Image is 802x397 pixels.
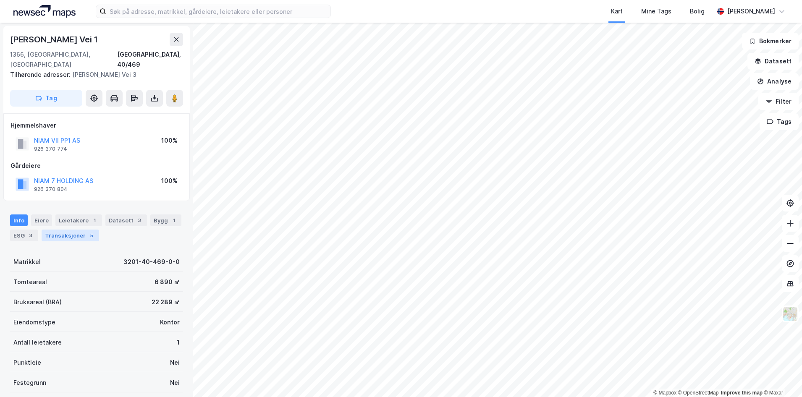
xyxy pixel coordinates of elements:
div: ESG [10,230,38,241]
div: 926 370 774 [34,146,67,152]
div: Leietakere [55,214,102,226]
div: Bruksareal (BRA) [13,297,62,307]
div: 1 [177,337,180,347]
button: Analyse [750,73,799,90]
div: Hjemmelshaver [10,120,183,131]
div: [GEOGRAPHIC_DATA], 40/469 [117,50,183,70]
div: Bolig [690,6,705,16]
div: 100% [161,176,178,186]
div: Tomteareal [13,277,47,287]
div: Punktleie [13,358,41,368]
div: Transaksjoner [42,230,99,241]
div: Festegrunn [13,378,46,388]
div: 1 [90,216,99,225]
div: 22 289 ㎡ [152,297,180,307]
div: 3201-40-469-0-0 [123,257,180,267]
img: Z [782,306,798,322]
div: Bygg [150,214,181,226]
button: Datasett [747,53,799,70]
div: Kontor [160,317,180,327]
div: 1366, [GEOGRAPHIC_DATA], [GEOGRAPHIC_DATA] [10,50,117,70]
button: Filter [758,93,799,110]
div: Eiere [31,214,52,226]
div: 3 [135,216,144,225]
div: Nei [170,378,180,388]
button: Tags [760,113,799,130]
span: Tilhørende adresser: [10,71,72,78]
div: [PERSON_NAME] Vei 1 [10,33,100,46]
div: 3 [26,231,35,240]
input: Søk på adresse, matrikkel, gårdeiere, leietakere eller personer [106,5,330,18]
div: Datasett [105,214,147,226]
div: Gårdeiere [10,161,183,171]
div: 926 370 804 [34,186,68,193]
div: 6 890 ㎡ [155,277,180,287]
div: [PERSON_NAME] [727,6,775,16]
div: Nei [170,358,180,368]
div: 100% [161,136,178,146]
iframe: Chat Widget [760,357,802,397]
div: Kart [611,6,623,16]
div: Eiendomstype [13,317,55,327]
div: Info [10,214,28,226]
div: Antall leietakere [13,337,62,347]
button: Tag [10,90,82,107]
a: Improve this map [721,390,763,396]
a: Mapbox [653,390,676,396]
div: Mine Tags [641,6,671,16]
div: 1 [170,216,178,225]
button: Bokmerker [742,33,799,50]
a: OpenStreetMap [678,390,719,396]
img: logo.a4113a55bc3d86da70a041830d287a7e.svg [13,5,76,18]
div: [PERSON_NAME] Vei 3 [10,70,176,80]
div: 5 [87,231,96,240]
div: Matrikkel [13,257,41,267]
